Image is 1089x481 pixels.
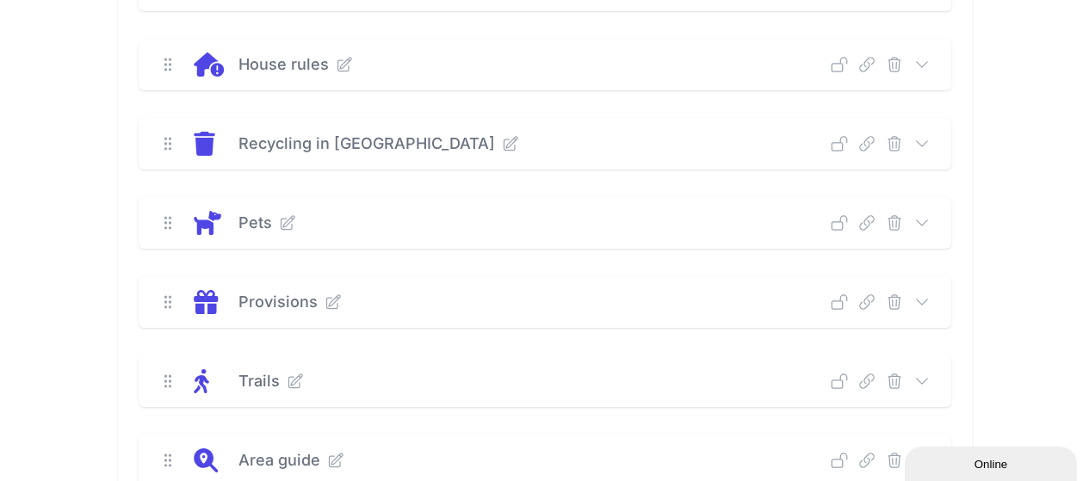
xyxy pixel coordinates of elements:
iframe: chat widget [905,443,1080,481]
p: Provisions [238,290,318,314]
p: Trails [238,369,280,393]
p: Pets [238,211,272,235]
p: Recycling in [GEOGRAPHIC_DATA] [238,132,495,156]
p: House rules [238,52,329,77]
p: Area guide [238,448,320,472]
